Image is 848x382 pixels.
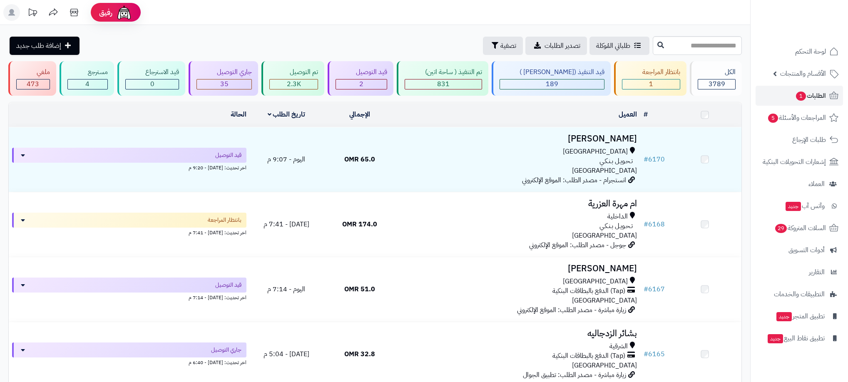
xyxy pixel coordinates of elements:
a: قيد التنفيذ ([PERSON_NAME] ) 189 [490,61,613,96]
span: الأقسام والمنتجات [780,68,826,79]
span: [GEOGRAPHIC_DATA] [572,360,637,370]
span: [GEOGRAPHIC_DATA] [572,166,637,176]
span: # [644,219,648,229]
span: 2.3K [287,79,301,89]
a: #6165 [644,349,665,359]
span: # [644,154,648,164]
a: تم التنفيذ ( ساحة اتين) 831 [395,61,490,96]
div: 473 [17,79,50,89]
div: الكل [698,67,736,77]
span: 1 [796,92,806,101]
span: # [644,349,648,359]
div: 189 [500,79,604,89]
div: 0 [126,79,179,89]
div: 35 [197,79,251,89]
span: العملاء [808,178,825,190]
a: تم التوصيل 2.3K [260,61,326,96]
a: إضافة طلب جديد [10,37,80,55]
span: تطبيق نقاط البيع [767,332,825,344]
div: 1 [622,79,680,89]
span: الداخلية [607,212,628,221]
span: التقارير [809,266,825,278]
span: تطبيق المتجر [776,310,825,322]
span: قيد التوصيل [215,281,241,289]
span: إضافة طلب جديد [16,41,61,51]
span: زيارة مباشرة - مصدر الطلب: الموقع الإلكتروني [517,305,626,315]
button: تصفية [483,37,523,55]
div: مسترجع [67,67,108,77]
span: جديد [786,202,801,211]
span: 189 [546,79,558,89]
span: 1 [649,79,653,89]
h3: [PERSON_NAME] [400,134,637,144]
span: 32.8 OMR [344,349,375,359]
a: تطبيق المتجرجديد [756,306,843,326]
span: السلات المتروكة [774,222,826,234]
span: اليوم - 7:14 م [267,284,305,294]
a: أدوات التسويق [756,240,843,260]
span: [GEOGRAPHIC_DATA] [563,277,628,286]
a: الطلبات1 [756,86,843,106]
span: طلباتي المُوكلة [596,41,630,51]
a: السلات المتروكة29 [756,218,843,238]
h3: بشائر الزدجاليه [400,329,637,338]
h3: [PERSON_NAME] [400,264,637,273]
span: # [644,284,648,294]
span: جوجل - مصدر الطلب: الموقع الإلكتروني [529,240,626,250]
a: العملاء [756,174,843,194]
a: الحالة [231,109,246,119]
span: المراجعات والأسئلة [767,112,826,124]
a: لوحة التحكم [756,42,843,62]
div: 2 [336,79,387,89]
span: زيارة مباشرة - مصدر الطلب: تطبيق الجوال [523,370,626,380]
span: رفيق [99,7,112,17]
span: [GEOGRAPHIC_DATA] [572,295,637,305]
img: logo-2.png [791,21,840,39]
a: إشعارات التحويلات البنكية [756,152,843,172]
a: جاري التوصيل 35 [187,61,260,96]
a: التطبيقات والخدمات [756,284,843,304]
div: اخر تحديث: [DATE] - 6:40 م [12,357,246,366]
a: تصدير الطلبات [525,37,587,55]
div: 4 [68,79,107,89]
span: [DATE] - 7:41 م [264,219,309,229]
span: 831 [437,79,450,89]
a: الكل3789 [688,61,744,96]
a: ملغي 473 [7,61,58,96]
div: 2254 [270,79,318,89]
div: اخر تحديث: [DATE] - 7:14 م [12,293,246,301]
h3: ام مهرة العزرية [400,199,637,208]
a: وآتس آبجديد [756,196,843,216]
span: بانتظار المراجعة [208,216,241,224]
img: ai-face.png [116,4,132,21]
a: التقارير [756,262,843,282]
span: جديد [768,334,783,343]
span: اليوم - 9:07 م [267,154,305,164]
div: قيد التنفيذ ([PERSON_NAME] ) [500,67,605,77]
a: تاريخ الطلب [268,109,306,119]
span: طلبات الإرجاع [792,134,826,146]
span: 65.0 OMR [344,154,375,164]
span: انستجرام - مصدر الطلب: الموقع الإلكتروني [522,175,626,185]
span: 174.0 OMR [342,219,377,229]
span: 29 [775,224,787,233]
a: #6168 [644,219,665,229]
div: ملغي [16,67,50,77]
a: قيد الاسترجاع 0 [116,61,187,96]
span: جاري التوصيل [211,346,241,354]
span: (Tap) الدفع بالبطاقات البنكية [552,286,625,296]
span: التطبيقات والخدمات [774,288,825,300]
div: اخر تحديث: [DATE] - 7:41 م [12,228,246,236]
div: 831 [405,79,482,89]
div: بانتظار المراجعة [622,67,680,77]
a: طلبات الإرجاع [756,130,843,150]
span: 35 [220,79,229,89]
div: قيد الاسترجاع [125,67,179,77]
a: قيد التوصيل 2 [326,61,395,96]
span: وآتس آب [785,200,825,212]
div: قيد التوصيل [336,67,387,77]
span: [DATE] - 5:04 م [264,349,309,359]
a: بانتظار المراجعة 1 [612,61,688,96]
span: تـحـويـل بـنـكـي [599,156,633,166]
a: # [644,109,648,119]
